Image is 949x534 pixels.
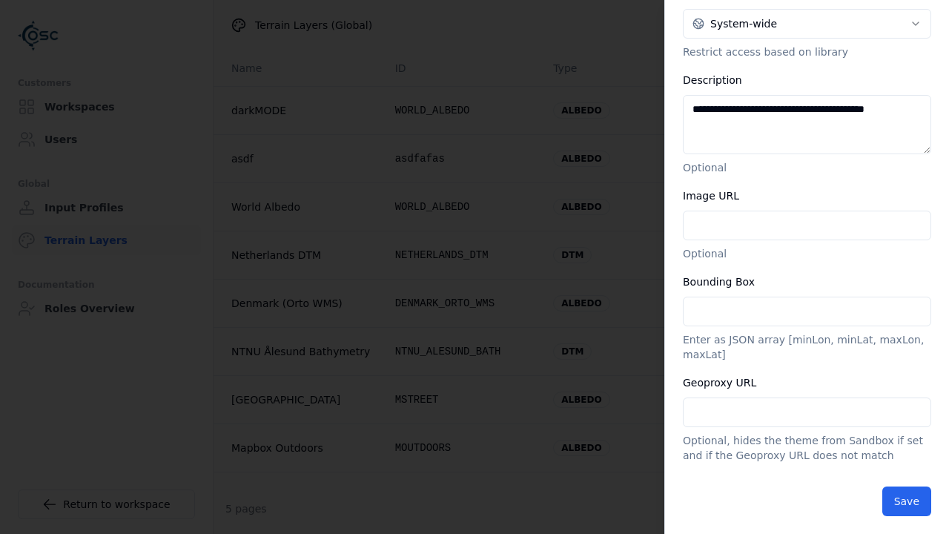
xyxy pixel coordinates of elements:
p: Optional [683,160,931,175]
p: Restrict access based on library [683,44,931,59]
label: Bounding Box [683,276,755,288]
button: Save [882,487,931,516]
label: Image URL [683,190,739,202]
p: Enter as JSON array [minLon, minLat, maxLon, maxLat] [683,332,931,362]
label: Geoproxy URL [683,377,756,389]
p: Optional [683,246,931,261]
label: Description [683,74,742,86]
p: Optional, hides the theme from Sandbox if set and if the Geoproxy URL does not match [683,433,931,463]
